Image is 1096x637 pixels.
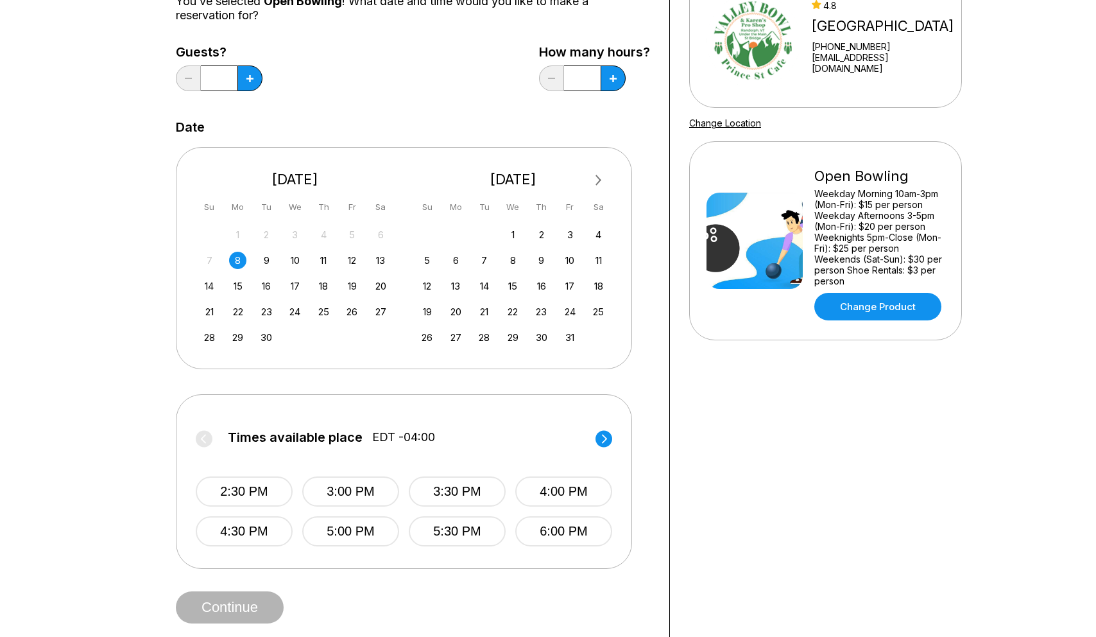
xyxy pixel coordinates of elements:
button: 4:30 PM [196,516,293,546]
div: Choose Thursday, October 9th, 2025 [533,252,550,269]
div: month 2025-09 [199,225,391,346]
div: Choose Friday, October 17th, 2025 [561,277,579,295]
button: 5:00 PM [302,516,399,546]
div: Choose Sunday, October 12th, 2025 [418,277,436,295]
div: We [286,198,304,216]
div: [DATE] [196,171,395,188]
div: Choose Sunday, September 14th, 2025 [201,277,218,295]
div: Th [315,198,332,216]
div: Fr [343,198,361,216]
div: Mo [447,198,465,216]
div: Choose Wednesday, October 15th, 2025 [504,277,522,295]
div: Choose Saturday, October 18th, 2025 [590,277,607,295]
div: Choose Monday, September 22nd, 2025 [229,303,246,320]
div: Choose Thursday, October 16th, 2025 [533,277,550,295]
div: Choose Wednesday, October 1st, 2025 [504,226,522,243]
div: Not available Friday, September 5th, 2025 [343,226,361,243]
button: 6:00 PM [515,516,612,546]
div: Fr [561,198,579,216]
div: Choose Wednesday, October 8th, 2025 [504,252,522,269]
div: Choose Thursday, September 11th, 2025 [315,252,332,269]
img: Open Bowling [706,193,803,289]
div: Not available Sunday, September 7th, 2025 [201,252,218,269]
div: Choose Monday, October 13th, 2025 [447,277,465,295]
div: Tu [258,198,275,216]
div: Th [533,198,550,216]
div: Choose Sunday, October 5th, 2025 [418,252,436,269]
div: Choose Saturday, September 13th, 2025 [372,252,390,269]
div: Choose Friday, October 31st, 2025 [561,329,579,346]
a: Change Product [814,293,941,320]
div: Not available Wednesday, September 3rd, 2025 [286,226,304,243]
div: Choose Tuesday, October 14th, 2025 [475,277,493,295]
div: Choose Thursday, October 30th, 2025 [533,329,550,346]
div: Not available Thursday, September 4th, 2025 [315,226,332,243]
div: Choose Friday, September 19th, 2025 [343,277,361,295]
div: Choose Friday, September 26th, 2025 [343,303,361,320]
label: How many hours? [539,45,650,59]
div: Choose Monday, October 20th, 2025 [447,303,465,320]
div: Choose Wednesday, September 24th, 2025 [286,303,304,320]
div: Choose Wednesday, September 10th, 2025 [286,252,304,269]
div: Choose Monday, September 15th, 2025 [229,277,246,295]
div: Choose Friday, October 3rd, 2025 [561,226,579,243]
button: Next Month [588,170,609,191]
div: Choose Monday, September 8th, 2025 [229,252,246,269]
div: Choose Thursday, October 23rd, 2025 [533,303,550,320]
div: [PHONE_NUMBER] [812,41,956,52]
div: Tu [475,198,493,216]
div: Choose Tuesday, September 16th, 2025 [258,277,275,295]
div: Choose Thursday, September 18th, 2025 [315,277,332,295]
div: Choose Sunday, October 26th, 2025 [418,329,436,346]
div: Choose Saturday, September 27th, 2025 [372,303,390,320]
span: EDT -04:00 [372,430,435,444]
a: [EMAIL_ADDRESS][DOMAIN_NAME] [812,52,956,74]
div: Mo [229,198,246,216]
label: Guests? [176,45,262,59]
div: Choose Tuesday, October 21st, 2025 [475,303,493,320]
div: Not available Tuesday, September 2nd, 2025 [258,226,275,243]
button: 5:30 PM [409,516,506,546]
div: [DATE] [414,171,613,188]
label: Date [176,120,205,134]
div: Choose Thursday, September 25th, 2025 [315,303,332,320]
div: Sa [372,198,390,216]
div: Su [418,198,436,216]
div: Not available Saturday, September 6th, 2025 [372,226,390,243]
div: Choose Saturday, October 25th, 2025 [590,303,607,320]
div: Choose Friday, October 24th, 2025 [561,303,579,320]
div: Open Bowling [814,168,945,185]
button: 2:30 PM [196,476,293,507]
div: Choose Sunday, September 21st, 2025 [201,303,218,320]
div: Choose Thursday, October 2nd, 2025 [533,226,550,243]
div: Choose Saturday, October 11th, 2025 [590,252,607,269]
div: Weekday Morning 10am-3pm (Mon-Fri): $15 per person Weekday Afternoons 3-5pm (Mon-Fri): $20 per pe... [814,188,945,286]
div: Choose Monday, October 27th, 2025 [447,329,465,346]
div: Choose Tuesday, September 9th, 2025 [258,252,275,269]
div: Choose Saturday, October 4th, 2025 [590,226,607,243]
button: 3:30 PM [409,476,506,507]
div: Choose Monday, October 6th, 2025 [447,252,465,269]
div: Sa [590,198,607,216]
div: Su [201,198,218,216]
div: month 2025-10 [417,225,610,346]
div: Choose Tuesday, October 7th, 2025 [475,252,493,269]
div: Choose Saturday, September 20th, 2025 [372,277,390,295]
div: Choose Tuesday, September 23rd, 2025 [258,303,275,320]
div: Choose Wednesday, October 29th, 2025 [504,329,522,346]
a: Change Location [689,118,761,128]
div: Choose Friday, October 10th, 2025 [561,252,579,269]
div: Choose Sunday, September 28th, 2025 [201,329,218,346]
div: [GEOGRAPHIC_DATA] [812,17,956,35]
div: Choose Wednesday, October 22nd, 2025 [504,303,522,320]
div: Choose Wednesday, September 17th, 2025 [286,277,304,295]
div: Choose Sunday, October 19th, 2025 [418,303,436,320]
span: Times available place [228,430,363,444]
button: 4:00 PM [515,476,612,507]
div: Not available Monday, September 1st, 2025 [229,226,246,243]
div: Choose Friday, September 12th, 2025 [343,252,361,269]
div: We [504,198,522,216]
div: Choose Tuesday, October 28th, 2025 [475,329,493,346]
div: Choose Monday, September 29th, 2025 [229,329,246,346]
button: 3:00 PM [302,476,399,507]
